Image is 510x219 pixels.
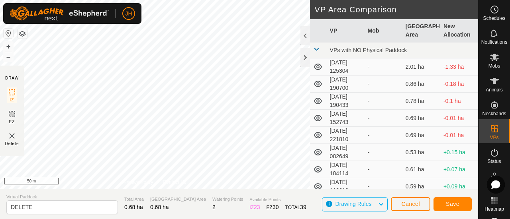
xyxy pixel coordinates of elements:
span: Heatmap [484,207,504,211]
span: Watering Points [212,196,243,203]
span: Delete [5,141,19,147]
span: Drawing Rules [335,201,371,207]
span: Cancel [401,201,420,207]
td: [DATE] 152743 [327,110,365,127]
div: - [368,131,399,140]
td: 0.61 ha [402,161,440,178]
img: Gallagher Logo [10,6,109,21]
button: Map Layers [18,29,27,39]
div: - [368,80,399,88]
td: [DATE] 190433 [327,93,365,110]
a: Contact Us [163,178,186,186]
button: – [4,52,13,62]
td: 0.59 ha [402,178,440,195]
span: 2 [212,204,216,210]
td: -1.33 ha [440,58,478,76]
span: 30 [273,204,279,210]
th: Mob [365,19,402,43]
div: - [368,148,399,157]
td: [DATE] 221810 [327,127,365,144]
td: [DATE] 190700 [327,76,365,93]
td: -0.01 ha [440,127,478,144]
div: TOTAL [285,203,306,211]
span: Available Points [249,196,306,203]
span: Status [487,159,501,164]
span: [GEOGRAPHIC_DATA] Area [150,196,206,203]
td: 0.78 ha [402,93,440,110]
td: [DATE] 184114 [327,161,365,178]
span: Schedules [483,16,505,21]
span: Notifications [481,40,507,45]
span: Total Area [124,196,144,203]
div: - [368,114,399,122]
img: VP [7,131,17,141]
button: Reset Map [4,29,13,38]
td: 0.69 ha [402,127,440,144]
th: [GEOGRAPHIC_DATA] Area [402,19,440,43]
button: Cancel [391,197,430,211]
div: DRAW [5,75,19,81]
h2: VP Area Comparison [315,5,478,14]
td: +0.09 ha [440,178,478,195]
span: Mobs [488,64,500,68]
span: IZ [10,97,14,103]
span: VPs with NO Physical Paddock [330,47,407,53]
th: VP [327,19,365,43]
td: 2.01 ha [402,58,440,76]
div: - [368,63,399,71]
td: -0.18 ha [440,76,478,93]
span: Save [446,201,459,207]
td: +0.07 ha [440,161,478,178]
span: EZ [9,119,15,125]
div: - [368,182,399,191]
td: [DATE] 125304 [327,58,365,76]
span: Virtual Paddock [6,194,118,200]
span: 0.68 ha [150,204,169,210]
span: 0.68 ha [124,204,143,210]
span: Neckbands [482,111,506,116]
div: EZ [267,203,279,211]
span: JH [125,10,132,18]
span: Animals [486,87,503,92]
td: +0.15 ha [440,144,478,161]
span: 23 [254,204,260,210]
td: 0.53 ha [402,144,440,161]
td: 0.86 ha [402,76,440,93]
td: [DATE] 082649 [327,144,365,161]
td: -0.1 ha [440,93,478,110]
button: + [4,42,13,51]
div: - [368,97,399,105]
a: Privacy Policy [124,178,153,186]
td: [DATE] 112618 [327,178,365,195]
td: -0.01 ha [440,110,478,127]
td: 0.69 ha [402,110,440,127]
th: New Allocation [440,19,478,43]
div: - [368,165,399,174]
span: VPs [490,135,498,140]
div: IZ [249,203,260,211]
span: 39 [300,204,306,210]
button: Save [433,197,472,211]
